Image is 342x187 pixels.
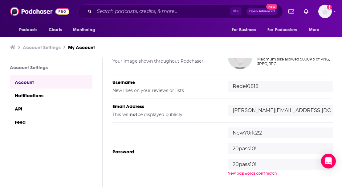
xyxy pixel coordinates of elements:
[266,4,277,10] span: New
[257,57,332,66] div: Maximum size allowed 5000Kb of PNG, JPEG, JPG
[10,89,92,102] a: Notifications
[23,44,61,50] a: Account Settings
[318,5,332,18] img: User Profile
[318,5,332,18] span: Logged in as Redel0818
[73,26,95,34] span: Monitoring
[246,8,278,15] button: Open AdvancedNew
[10,6,69,17] img: Podchaser - Follow, Share and Rate Podcasts
[112,112,218,117] h5: This will be displayed publicly.
[77,4,283,19] div: Search podcasts, credits, & more...
[112,88,218,93] h5: New likes on your reviews or lists
[49,26,62,34] span: Charts
[112,58,218,64] h5: Your image shown throughout Podchaser.
[301,6,311,17] a: Show notifications dropdown
[309,26,320,34] span: More
[130,112,137,117] b: not
[228,143,333,154] input: Enter new password
[15,24,45,36] button: open menu
[286,6,296,17] a: Show notifications dropdown
[227,24,264,36] button: open menu
[94,6,230,16] input: Search podcasts, credits, & more...
[10,64,92,70] h3: Account Settings
[228,159,333,170] input: Confirm new password
[10,115,92,128] a: Feed
[228,127,333,138] input: Verify current password
[230,7,242,15] span: ⌘ K
[10,102,92,115] a: API
[10,75,92,89] a: Account
[19,26,37,34] span: Podcasts
[228,81,333,92] input: username
[327,5,332,10] svg: Add a profile image
[232,26,256,34] span: For Business
[112,103,218,109] h5: Email Address
[228,105,333,116] input: email
[112,149,218,155] h5: Password
[69,24,103,36] button: open menu
[318,5,332,18] button: Show profile menu
[228,171,333,176] div: New passwords don't match
[249,10,275,13] span: Open Advanced
[321,154,336,168] div: Open Intercom Messenger
[305,24,327,36] button: open menu
[45,24,66,36] a: Charts
[68,44,95,50] a: My Account
[263,24,306,36] button: open menu
[267,26,297,34] span: For Podcasters
[112,79,218,85] h5: Username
